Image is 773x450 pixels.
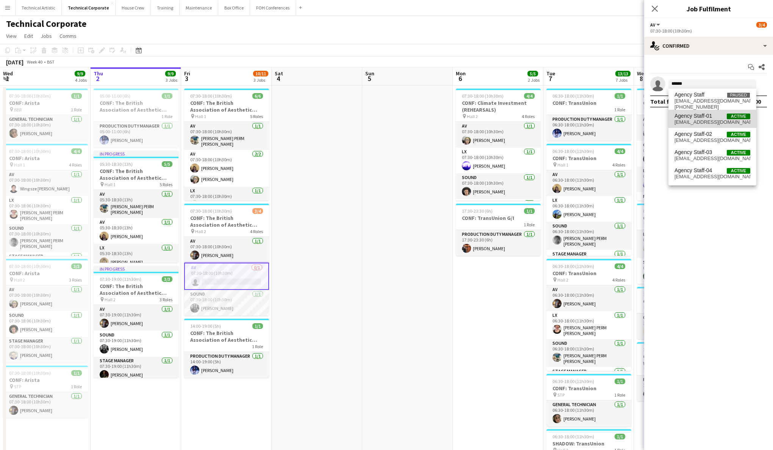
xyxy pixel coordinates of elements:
[546,250,631,276] app-card-role: Stage Manager1/1
[184,352,269,378] app-card-role: Production Duty Manager1/114:00-19:00 (5h)[PERSON_NAME]
[756,22,767,28] span: 3/4
[546,144,631,256] div: 06:30-18:00 (11h30m)4/4CONF: TransUnion Hall 14 RolesAV1/106:30-18:00 (11h30m)[PERSON_NAME]LX1/10...
[456,89,541,201] div: 07:30-18:00 (10h30m)4/4CONF: Climate Investment (REHEARSALS) Hall 24 RolesAV1/107:30-18:00 (10h30...
[6,33,17,39] span: View
[727,114,750,119] span: Active
[165,71,176,76] span: 9/9
[3,252,88,278] app-card-role: Stage Manager1/1
[674,98,750,104] span: technical@kingsplace.co.uk
[9,263,51,269] span: 07:30-18:00 (10h30m)
[9,93,51,99] span: 07:30-18:00 (10h30m)
[166,77,177,83] div: 3 Jobs
[94,89,178,148] app-job-card: 05:00-11:00 (6h)1/1CONF: The British Association of Aesthetic Plastic Surgeons1 RoleProduction Du...
[3,270,88,277] h3: CONF: Arista
[184,215,269,228] h3: CONF: The British Association of Aesthetic Plastic Surgeons
[644,37,773,55] div: Confirmed
[637,204,722,284] div: 07:30-18:00 (10h30m)2/2CONF: Climate Investment Hall 12 RolesLX1/107:30-18:00 (10h30m)[PERSON_NAM...
[3,337,88,363] app-card-role: Stage Manager1/107:30-18:00 (10h30m)[PERSON_NAME]
[650,22,661,28] button: AV
[637,115,722,141] app-card-role: AV1/105:30-18:00 (12h30m)[PERSON_NAME]
[546,115,631,141] app-card-role: Production Duty Manager1/106:30-18:00 (11h30m)[PERSON_NAME]
[94,283,178,296] h3: CONF: The British Association of Aesthetic Plastic Surgeons
[184,319,269,378] app-job-card: 14:00-19:00 (5h)1/1CONF: The British Association of Aesthetic Plastic Surgeons1 RoleProduction Du...
[252,208,263,214] span: 3/4
[546,385,631,392] h3: CONF: TransUnion
[650,22,655,28] span: AV
[3,224,88,252] app-card-role: Sound1/107:30-18:00 (10h30m)[PERSON_NAME] PERM [PERSON_NAME]
[71,370,82,376] span: 1/1
[546,89,631,141] app-job-card: 06:30-18:00 (11h30m)1/1CONF: TransUnion1 RoleProduction Duty Manager1/106:30-18:00 (11h30m)[PERSO...
[252,323,263,329] span: 1/1
[195,229,206,234] span: Hall 2
[184,89,269,201] app-job-card: 07:30-18:00 (10h30m)6/6CONF: The British Association of Aesthetic Plastic Surgeons Hall 15 RolesA...
[94,151,178,263] div: In progress05:30-18:30 (13h)5/5CONF: The British Association of Aesthetic Plastic Surgeons Hall 1...
[253,77,268,83] div: 3 Jobs
[94,266,178,378] div: In progress07:30-19:00 (11h30m)3/3CONF: The British Association of Aesthetic Plastic Surgeons Hal...
[637,287,722,339] app-job-card: 17:00-21:30 (4h30m)1/1CONF: Climate Investment BBR1 RoleGeneral Technician1/117:00-21:30 (4h30m)[...
[527,71,538,76] span: 5/5
[456,173,541,199] app-card-role: Sound1/107:30-18:00 (10h30m)[PERSON_NAME]
[674,137,750,143] span: agency-02@kingsplace.co.uk
[3,170,88,196] app-card-role: AV1/107:30-18:00 (10h30m)Wing sze [PERSON_NAME]
[674,119,750,125] span: agency-01@kingsplace.co.uk
[161,114,172,119] span: 1 Role
[100,276,141,282] span: 07:30-19:00 (11h30m)
[252,344,263,349] span: 1 Role
[552,378,594,384] span: 06:30-18:00 (11h30m)
[94,151,178,157] div: In progress
[94,331,178,357] app-card-role: Sound1/107:30-19:00 (11h30m)[PERSON_NAME]
[637,375,722,401] app-card-role: Production Duty Manager1/118:00-23:30 (5h30m)[PERSON_NAME]
[616,77,630,83] div: 7 Jobs
[116,0,151,15] button: House Crew
[546,400,631,426] app-card-role: General Technician1/106:30-18:00 (11h30m)[PERSON_NAME]
[250,229,263,234] span: 4 Roles
[546,155,631,162] h3: CONF: TransUnion
[546,374,631,426] app-job-card: 06:30-18:00 (11h30m)1/1CONF: TransUnion STP1 RoleGeneral Technician1/106:30-18:00 (11h30m)[PERSON...
[3,311,88,337] app-card-role: Sound1/107:30-18:00 (10h30m)[PERSON_NAME]
[14,277,25,283] span: Hall 2
[162,161,172,167] span: 5/5
[557,392,565,398] span: STP
[546,311,631,339] app-card-role: LX1/106:30-18:00 (11h30m)[PERSON_NAME] PERM [PERSON_NAME]
[184,150,269,187] app-card-role: AV2/207:30-18:00 (10h30m)[PERSON_NAME][PERSON_NAME]
[94,244,178,269] app-card-role: LX1/105:30-18:30 (13h)[PERSON_NAME]
[162,276,172,282] span: 3/3
[94,357,178,382] app-card-role: Stage Manager1/107:30-19:00 (11h30m)[PERSON_NAME]
[462,93,504,99] span: 07:30-18:00 (10h30m)
[612,277,625,283] span: 4 Roles
[674,104,750,110] span: +442075201456
[3,259,88,363] div: 07:30-18:00 (10h30m)3/3CONF: Arista Hall 23 RolesAV1/107:30-18:00 (10h30m)[PERSON_NAME]Sound1/107...
[14,107,22,112] span: BBR
[184,100,269,113] h3: CONF: The British Association of Aesthetic Plastic Surgeons
[253,71,268,76] span: 10/11
[3,144,88,256] div: 07:30-18:00 (10h30m)4/4CONF: Arista Hall 14 RolesAV1/107:30-18:00 (10h30m)Wing sze [PERSON_NAME]L...
[522,114,535,119] span: 4 Roles
[546,367,631,393] app-card-role: Stage Manager1/1
[105,297,116,302] span: Hall 2
[637,100,722,106] h3: CONF: Climate Investment
[615,434,625,439] span: 1/1
[674,156,750,162] span: agency-03@kingsplace.co.uk
[184,204,269,316] app-job-card: 07:30-18:00 (10h30m)3/4CONF: The British Association of Aesthetic Plastic Surgeons Hall 24 RolesA...
[3,31,20,41] a: View
[71,93,82,99] span: 1/1
[636,74,647,83] span: 8
[252,93,263,99] span: 6/6
[16,0,62,15] button: Technical Artistic
[162,93,172,99] span: 1/1
[2,74,13,83] span: 1
[184,290,269,316] app-card-role: Sound1/107:30-18:00 (10h30m)[PERSON_NAME]
[637,215,722,221] h3: CONF: Climate Investment
[637,230,722,258] app-card-role: LX1/107:30-18:00 (10h30m)[PERSON_NAME] PERM [PERSON_NAME]
[94,190,178,218] app-card-role: AV1/105:30-18:30 (13h)[PERSON_NAME] PERM [PERSON_NAME]
[546,222,631,250] app-card-role: Sound1/106:30-18:00 (11h30m)[PERSON_NAME] PERM [PERSON_NAME]
[69,162,82,168] span: 4 Roles
[190,208,232,214] span: 07:30-18:00 (10h30m)
[3,366,88,418] app-job-card: 07:30-18:00 (10h30m)1/1CONF: Arista STP1 RoleGeneral Technician1/107:30-18:00 (10h30m)[PERSON_NAME]
[274,74,283,83] span: 4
